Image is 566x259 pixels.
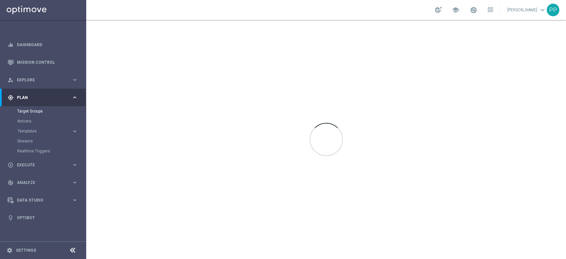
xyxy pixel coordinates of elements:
[8,197,72,203] div: Data Studio
[7,77,78,83] button: person_search Explore keyboard_arrow_right
[17,146,86,156] div: Realtime Triggers
[72,179,78,186] i: keyboard_arrow_right
[17,181,72,185] span: Analyze
[8,180,14,186] i: track_changes
[17,148,69,154] a: Realtime Triggers
[72,94,78,101] i: keyboard_arrow_right
[72,162,78,168] i: keyboard_arrow_right
[72,197,78,203] i: keyboard_arrow_right
[7,42,78,47] button: equalizer Dashboard
[7,198,78,203] button: Data Studio keyboard_arrow_right
[72,77,78,83] i: keyboard_arrow_right
[8,215,14,221] i: lightbulb
[17,209,78,226] a: Optibot
[17,138,69,144] a: Streams
[8,162,72,168] div: Execute
[8,53,78,71] div: Mission Control
[7,215,78,220] button: lightbulb Optibot
[17,106,86,116] div: Target Groups
[17,119,69,124] a: Actions
[8,95,14,101] i: gps_fixed
[8,162,14,168] i: play_circle_outline
[8,209,78,226] div: Optibot
[8,95,72,101] div: Plan
[17,53,78,71] a: Mission Control
[547,4,559,16] div: PP
[18,129,72,133] div: Templates
[507,5,547,15] a: [PERSON_NAME]keyboard_arrow_down
[8,77,72,83] div: Explore
[17,96,72,100] span: Plan
[17,163,72,167] span: Execute
[8,77,14,83] i: person_search
[7,247,13,253] i: settings
[8,42,14,48] i: equalizer
[17,129,78,134] button: Templates keyboard_arrow_right
[7,60,78,65] button: Mission Control
[17,36,78,53] a: Dashboard
[17,116,86,126] div: Actions
[539,6,546,14] span: keyboard_arrow_down
[72,128,78,134] i: keyboard_arrow_right
[7,95,78,100] button: gps_fixed Plan keyboard_arrow_right
[7,180,78,185] button: track_changes Analyze keyboard_arrow_right
[7,162,78,168] button: play_circle_outline Execute keyboard_arrow_right
[17,109,69,114] a: Target Groups
[17,198,72,202] span: Data Studio
[18,129,65,133] span: Templates
[8,180,72,186] div: Analyze
[17,126,86,136] div: Templates
[17,78,72,82] span: Explore
[16,248,36,252] a: Settings
[8,36,78,53] div: Dashboard
[17,136,86,146] div: Streams
[452,6,459,14] span: school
